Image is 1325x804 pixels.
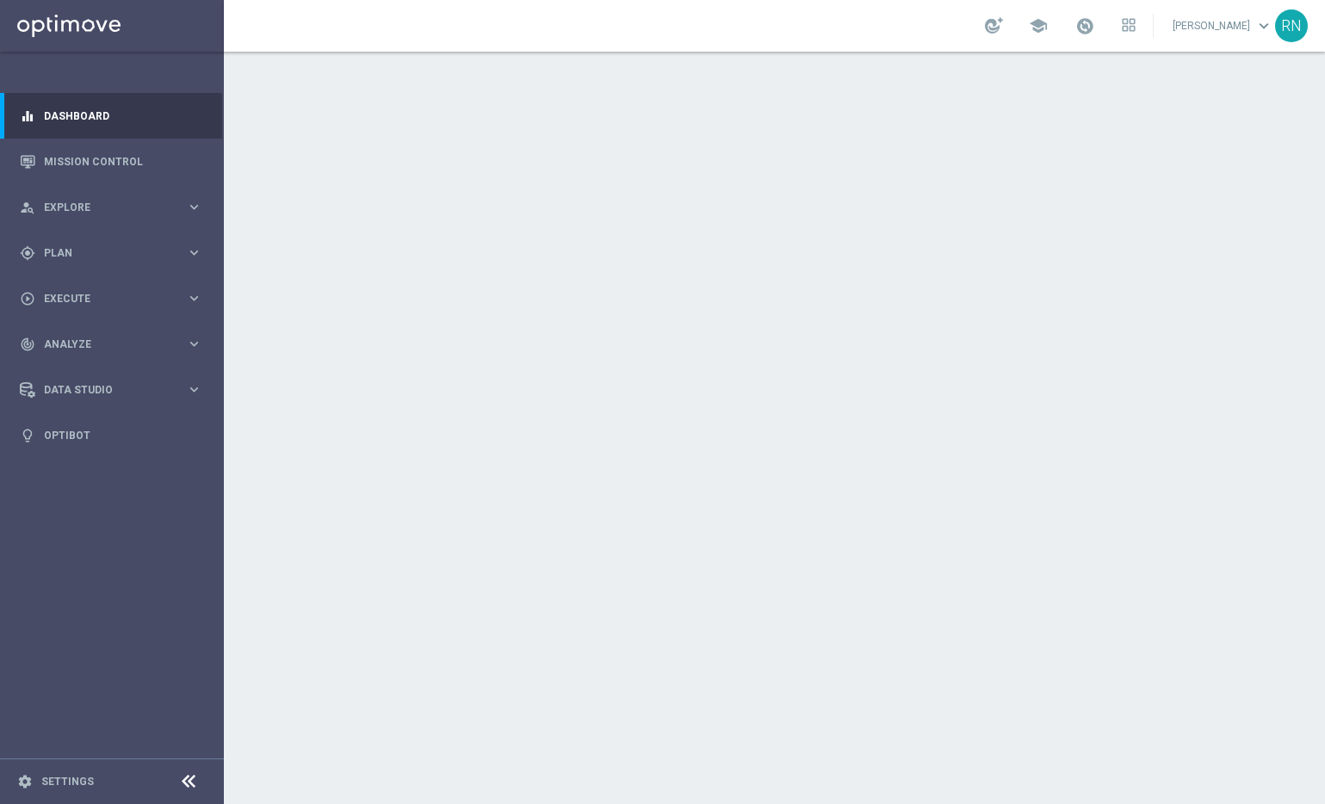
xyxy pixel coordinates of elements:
div: Explore [20,200,186,215]
i: keyboard_arrow_right [186,244,202,261]
a: Mission Control [44,139,202,184]
i: track_changes [20,337,35,352]
button: Mission Control [19,155,203,169]
i: keyboard_arrow_right [186,336,202,352]
div: Plan [20,245,186,261]
a: Dashboard [44,93,202,139]
button: equalizer Dashboard [19,109,203,123]
span: Data Studio [44,385,186,395]
i: settings [17,774,33,789]
a: Optibot [44,412,202,458]
div: RN [1275,9,1308,42]
a: Settings [41,776,94,787]
i: gps_fixed [20,245,35,261]
a: [PERSON_NAME]keyboard_arrow_down [1171,13,1275,39]
span: Plan [44,248,186,258]
i: play_circle_outline [20,291,35,306]
button: track_changes Analyze keyboard_arrow_right [19,337,203,351]
span: keyboard_arrow_down [1254,16,1273,35]
i: keyboard_arrow_right [186,290,202,306]
i: keyboard_arrow_right [186,199,202,215]
i: keyboard_arrow_right [186,381,202,398]
button: person_search Explore keyboard_arrow_right [19,201,203,214]
button: Data Studio keyboard_arrow_right [19,383,203,397]
div: Mission Control [20,139,202,184]
button: play_circle_outline Execute keyboard_arrow_right [19,292,203,306]
div: Execute [20,291,186,306]
div: Analyze [20,337,186,352]
span: Analyze [44,339,186,349]
span: school [1029,16,1048,35]
div: Dashboard [20,93,202,139]
button: gps_fixed Plan keyboard_arrow_right [19,246,203,260]
i: equalizer [20,108,35,124]
div: Optibot [20,412,202,458]
span: Execute [44,294,186,304]
span: Explore [44,202,186,213]
button: lightbulb Optibot [19,429,203,442]
i: lightbulb [20,428,35,443]
div: Data Studio [20,382,186,398]
i: person_search [20,200,35,215]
